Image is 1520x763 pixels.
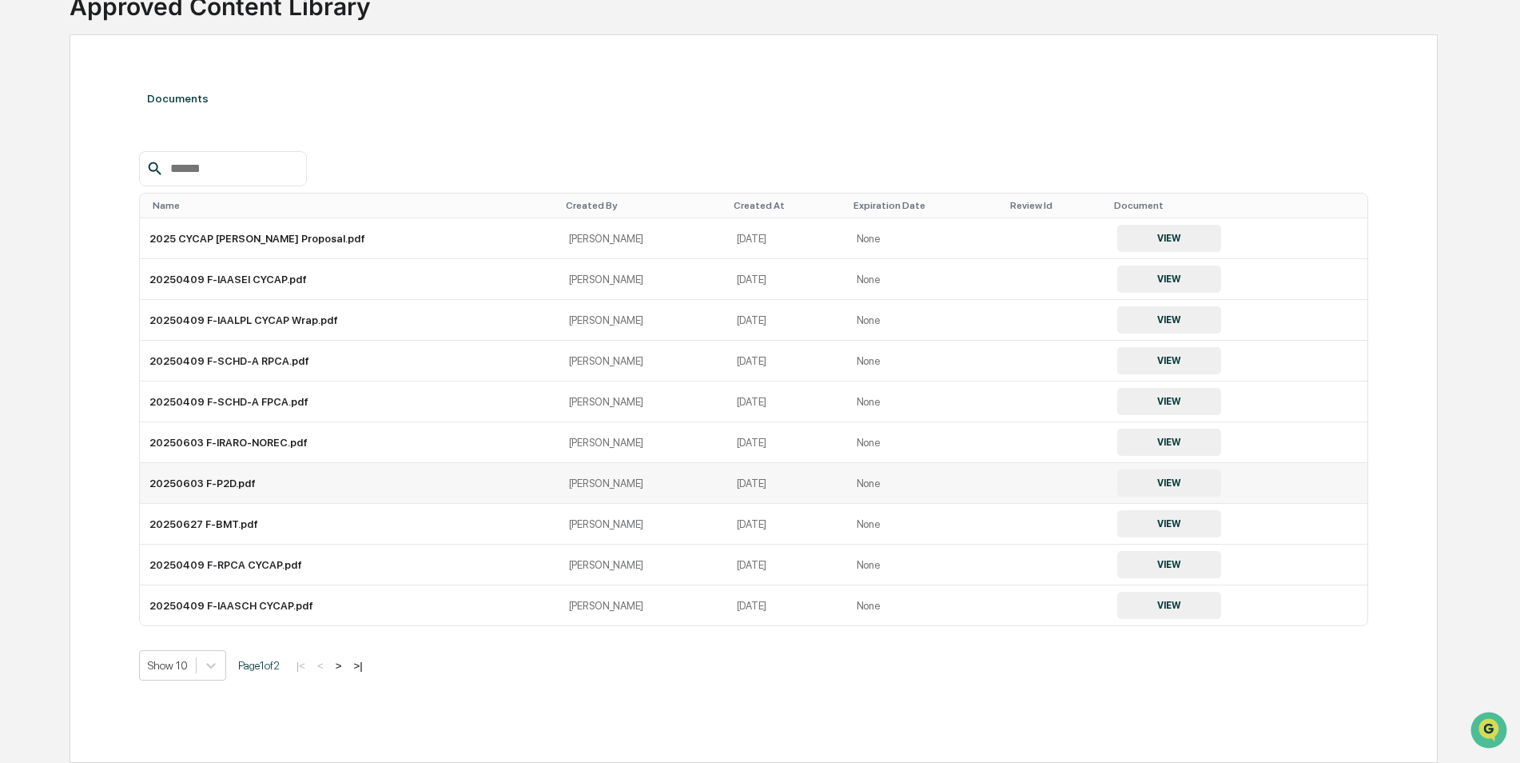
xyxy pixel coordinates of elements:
[312,659,328,673] button: <
[140,381,559,422] td: 20250409 F-SCHD-A FPCA.pdf
[847,463,1004,504] td: None
[847,545,1004,585] td: None
[16,34,291,59] p: How can we help?
[847,422,1004,463] td: None
[566,200,721,211] div: Toggle SortBy
[1117,429,1221,456] button: VIEW
[139,76,1369,121] div: Documents
[140,504,559,545] td: 20250627 F-BMT.pdf
[153,200,553,211] div: Toggle SortBy
[1117,266,1221,293] button: VIEW
[847,218,1004,259] td: None
[727,218,847,259] td: [DATE]
[32,202,103,218] span: Preclearance
[140,259,559,300] td: 20250409 F-IAASEI CYCAP.pdf
[727,300,847,341] td: [DATE]
[1469,710,1512,753] iframe: Open customer support
[1117,306,1221,334] button: VIEW
[140,341,559,381] td: 20250409 F-SCHD-A RPCA.pdf
[109,195,205,224] a: 🗄️Attestations
[559,341,727,381] td: [PERSON_NAME]
[1117,469,1221,497] button: VIEW
[559,218,727,259] td: [PERSON_NAME]
[847,259,1004,300] td: None
[847,381,1004,422] td: None
[1117,347,1221,374] button: VIEW
[727,504,847,545] td: [DATE]
[272,127,291,146] button: Start new chat
[116,203,129,216] div: 🗄️
[140,218,559,259] td: 2025 CYCAP [PERSON_NAME] Proposal.pdf
[113,270,193,283] a: Powered byPylon
[559,300,727,341] td: [PERSON_NAME]
[1114,200,1321,211] div: Toggle SortBy
[1010,200,1101,211] div: Toggle SortBy
[16,122,45,151] img: 1746055101610-c473b297-6a78-478c-a979-82029cc54cd1
[1117,510,1221,537] button: VIEW
[727,545,847,585] td: [DATE]
[140,300,559,341] td: 20250409 F-IAALPL CYCAP Wrap.pdf
[16,234,29,246] div: 🔎
[140,585,559,625] td: 20250409 F-IAASCH CYCAP.pdf
[854,200,997,211] div: Toggle SortBy
[32,232,101,248] span: Data Lookup
[559,422,727,463] td: [PERSON_NAME]
[292,659,310,673] button: |<
[140,545,559,585] td: 20250409 F-RPCA CYCAP.pdf
[10,195,109,224] a: 🖐️Preclearance
[727,422,847,463] td: [DATE]
[727,585,847,625] td: [DATE]
[727,259,847,300] td: [DATE]
[559,259,727,300] td: [PERSON_NAME]
[1117,551,1221,578] button: VIEW
[559,463,727,504] td: [PERSON_NAME]
[847,504,1004,545] td: None
[1117,592,1221,619] button: VIEW
[847,585,1004,625] td: None
[140,463,559,504] td: 20250603 F-P2D.pdf
[54,122,262,138] div: Start new chat
[727,381,847,422] td: [DATE]
[16,203,29,216] div: 🖐️
[559,504,727,545] td: [PERSON_NAME]
[159,271,193,283] span: Pylon
[847,341,1004,381] td: None
[1117,225,1221,252] button: VIEW
[140,422,559,463] td: 20250603 F-IRARO-NOREC.pdf
[331,659,347,673] button: >
[132,202,198,218] span: Attestations
[559,545,727,585] td: [PERSON_NAME]
[559,381,727,422] td: [PERSON_NAME]
[1340,200,1361,211] div: Toggle SortBy
[54,138,202,151] div: We're available if you need us!
[1117,388,1221,415] button: VIEW
[727,463,847,504] td: [DATE]
[734,200,841,211] div: Toggle SortBy
[847,300,1004,341] td: None
[727,341,847,381] td: [DATE]
[10,226,107,254] a: 🔎Data Lookup
[559,585,727,625] td: [PERSON_NAME]
[238,659,280,672] span: Page 1 of 2
[348,659,367,673] button: >|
